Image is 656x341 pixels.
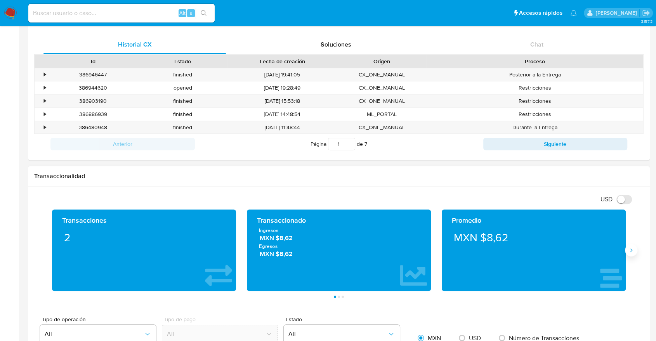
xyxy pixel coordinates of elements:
[227,68,337,81] div: [DATE] 19:41:05
[321,40,351,49] span: Soluciones
[233,57,331,65] div: Fecha de creación
[432,57,638,65] div: Proceso
[34,172,644,180] h1: Transaccionalidad
[143,57,222,65] div: Estado
[44,124,46,131] div: •
[44,97,46,105] div: •
[337,121,427,134] div: CX_ONE_MANUAL
[50,138,195,150] button: Anterior
[44,71,46,78] div: •
[427,95,643,107] div: Restricciones
[138,121,227,134] div: finished
[48,81,138,94] div: 386944620
[179,9,186,17] span: Alt
[138,81,227,94] div: opened
[138,108,227,121] div: finished
[337,81,427,94] div: CX_ONE_MANUAL
[427,68,643,81] div: Posterior a la Entrega
[427,108,643,121] div: Restricciones
[44,84,46,92] div: •
[118,40,152,49] span: Historial CX
[196,8,212,19] button: search-icon
[227,108,337,121] div: [DATE] 14:48:54
[364,140,367,148] span: 7
[570,10,577,16] a: Notificaciones
[44,111,46,118] div: •
[595,9,639,17] p: juan.tosini@mercadolibre.com
[519,9,562,17] span: Accesos rápidos
[138,68,227,81] div: finished
[640,18,652,24] span: 3.157.3
[311,138,367,150] span: Página de
[48,68,138,81] div: 386946447
[48,95,138,107] div: 386903190
[227,121,337,134] div: [DATE] 11:48:44
[337,108,427,121] div: ML_PORTAL
[48,108,138,121] div: 386886939
[427,81,643,94] div: Restricciones
[54,57,132,65] div: Id
[48,121,138,134] div: 386480948
[190,9,192,17] span: s
[138,95,227,107] div: finished
[483,138,628,150] button: Siguiente
[427,121,643,134] div: Durante la Entrega
[227,81,337,94] div: [DATE] 19:28:49
[337,68,427,81] div: CX_ONE_MANUAL
[227,95,337,107] div: [DATE] 15:53:18
[337,95,427,107] div: CX_ONE_MANUAL
[642,9,650,17] a: Salir
[530,40,543,49] span: Chat
[342,57,421,65] div: Origen
[28,8,215,18] input: Buscar usuario o caso...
